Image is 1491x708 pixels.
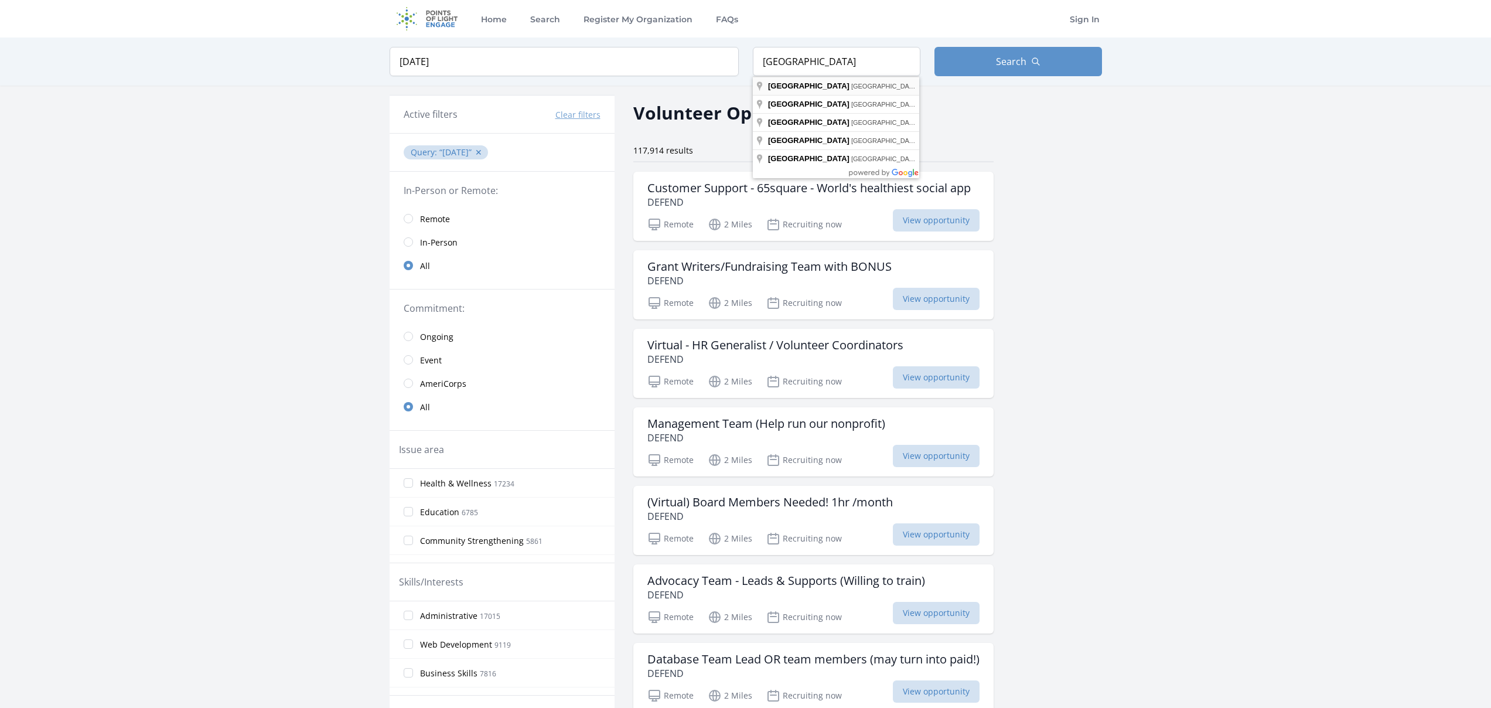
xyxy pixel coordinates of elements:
[411,147,439,158] span: Query :
[555,109,601,121] button: Clear filters
[420,213,450,225] span: Remote
[647,532,694,546] p: Remote
[647,181,971,195] h3: Customer Support - 65square - World's healthiest social app
[633,407,994,476] a: Management Team (Help run our nonprofit) DEFEND Remote 2 Miles Recruiting now View opportunity
[647,296,694,310] p: Remote
[420,478,492,489] span: Health & Wellness
[753,47,920,76] input: Location
[420,355,442,366] span: Event
[647,431,885,445] p: DEFEND
[420,237,458,249] span: In-Person
[633,486,994,555] a: (Virtual) Board Members Needed! 1hr /month DEFEND Remote 2 Miles Recruiting now View opportunity
[420,639,492,651] span: Web Development
[708,296,752,310] p: 2 Miles
[647,453,694,467] p: Remote
[766,610,842,624] p: Recruiting now
[647,352,903,366] p: DEFEND
[766,375,842,389] p: Recruiting now
[633,564,994,634] a: Advocacy Team - Leads & Supports (Willing to train) DEFEND Remote 2 Miles Recruiting now View opp...
[647,574,925,588] h3: Advocacy Team - Leads & Supports (Willing to train)
[766,689,842,703] p: Recruiting now
[708,689,752,703] p: 2 Miles
[766,532,842,546] p: Recruiting now
[934,47,1102,76] button: Search
[893,680,980,703] span: View opportunity
[404,478,413,488] input: Health & Wellness 17234
[404,611,413,620] input: Administrative 17015
[647,217,694,232] p: Remote
[647,610,694,624] p: Remote
[647,260,892,274] h3: Grant Writers/Fundraising Team with BONUS
[893,288,980,310] span: View opportunity
[708,453,752,467] p: 2 Miles
[851,119,989,126] span: [GEOGRAPHIC_DATA], [GEOGRAPHIC_DATA]
[766,453,842,467] p: Recruiting now
[633,329,994,398] a: Virtual - HR Generalist / Volunteer Coordinators DEFEND Remote 2 Miles Recruiting now View opport...
[851,101,989,108] span: [GEOGRAPHIC_DATA], [GEOGRAPHIC_DATA]
[647,588,925,602] p: DEFEND
[768,136,849,145] span: [GEOGRAPHIC_DATA]
[647,338,903,352] h3: Virtual - HR Generalist / Volunteer Coordinators
[390,372,615,395] a: AmeriCorps
[420,668,477,679] span: Business Skills
[768,154,849,163] span: [GEOGRAPHIC_DATA]
[647,274,892,288] p: DEFEND
[768,81,849,90] span: [GEOGRAPHIC_DATA]
[390,207,615,230] a: Remote
[420,378,466,390] span: AmeriCorps
[851,83,989,90] span: [GEOGRAPHIC_DATA], [GEOGRAPHIC_DATA]
[633,250,994,319] a: Grant Writers/Fundraising Team with BONUS DEFEND Remote 2 Miles Recruiting now View opportunity
[420,331,453,343] span: Ongoing
[480,669,496,679] span: 7816
[480,611,500,621] span: 17015
[647,195,971,209] p: DEFEND
[766,217,842,232] p: Recruiting now
[404,639,413,649] input: Web Development 9119
[893,366,980,389] span: View opportunity
[851,155,989,162] span: [GEOGRAPHIC_DATA], [GEOGRAPHIC_DATA]
[647,375,694,389] p: Remote
[404,107,458,121] h3: Active filters
[404,536,413,545] input: Community Strengthening 5861
[420,401,430,413] span: All
[708,375,752,389] p: 2 Miles
[768,100,849,108] span: [GEOGRAPHIC_DATA]
[390,395,615,418] a: All
[893,523,980,546] span: View opportunity
[404,301,601,315] legend: Commitment:
[708,217,752,232] p: 2 Miles
[647,689,694,703] p: Remote
[893,445,980,467] span: View opportunity
[708,532,752,546] p: 2 Miles
[404,183,601,198] legend: In-Person or Remote:
[768,118,849,127] span: [GEOGRAPHIC_DATA]
[390,348,615,372] a: Event
[708,610,752,624] p: 2 Miles
[893,602,980,624] span: View opportunity
[420,535,524,547] span: Community Strengthening
[404,668,413,678] input: Business Skills 7816
[390,47,739,76] input: Keyword
[996,55,1026,69] span: Search
[399,442,444,457] legend: Issue area
[851,137,989,144] span: [GEOGRAPHIC_DATA], [GEOGRAPHIC_DATA]
[439,147,472,158] q: [DATE]
[399,575,463,589] legend: Skills/Interests
[766,296,842,310] p: Recruiting now
[462,508,478,518] span: 6785
[494,640,511,650] span: 9119
[390,230,615,254] a: In-Person
[494,479,514,489] span: 17234
[633,172,994,241] a: Customer Support - 65square - World's healthiest social app DEFEND Remote 2 Miles Recruiting now ...
[404,507,413,516] input: Education 6785
[390,254,615,277] a: All
[647,495,893,509] h3: (Virtual) Board Members Needed! 1hr /month
[893,209,980,232] span: View opportunity
[633,145,693,156] span: 117,914 results
[390,325,615,348] a: Ongoing
[420,260,430,272] span: All
[647,417,885,431] h3: Management Team (Help run our nonprofit)
[526,536,543,546] span: 5861
[420,506,459,518] span: Education
[475,147,482,158] button: ✕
